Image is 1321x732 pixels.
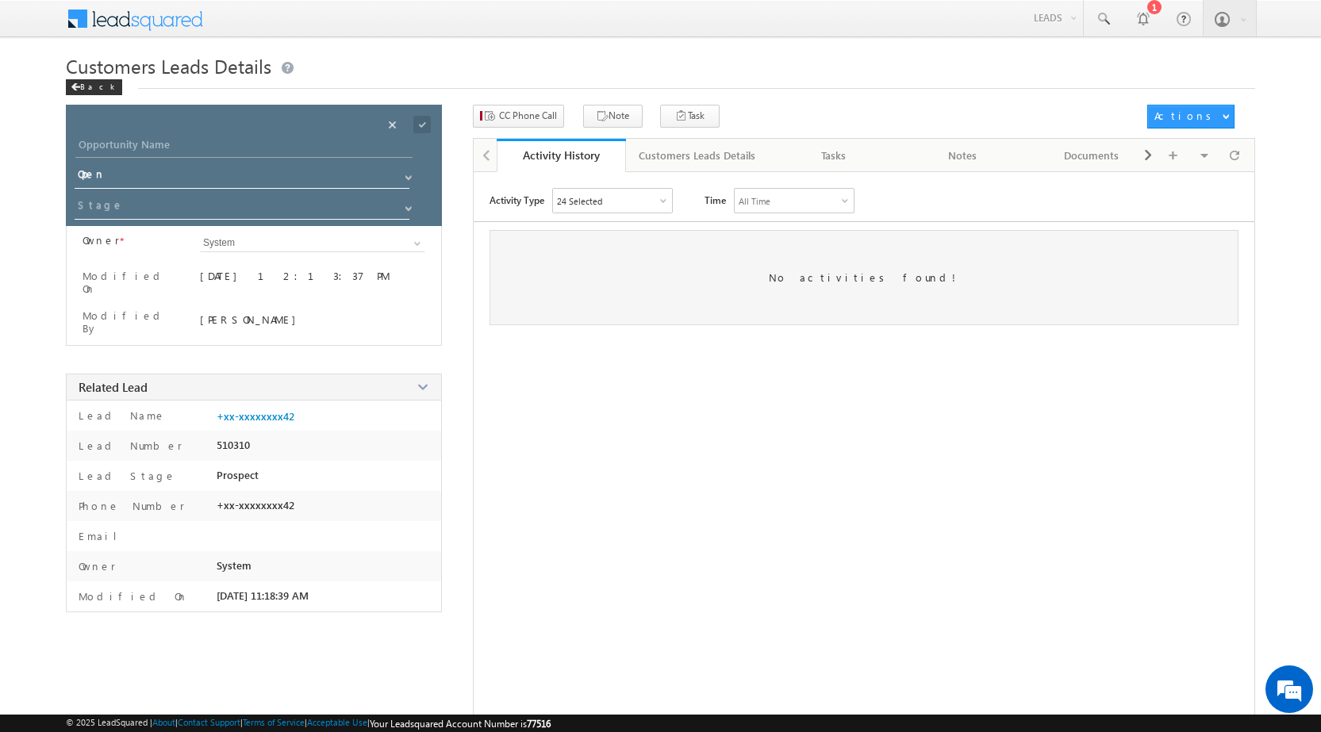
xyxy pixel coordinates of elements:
[217,469,259,481] span: Prospect
[1147,105,1235,128] button: Actions
[75,589,188,603] label: Modified On
[490,188,544,212] span: Activity Type
[770,139,899,172] a: Tasks
[75,408,166,422] label: Lead Name
[200,234,425,252] input: Type to Search
[75,529,129,542] label: Email
[152,717,175,727] a: About
[83,270,180,295] label: Modified On
[217,559,252,572] span: System
[899,139,1028,172] a: Notes
[217,589,309,602] span: [DATE] 11:18:39 AM
[527,718,551,730] span: 77516
[473,105,564,128] button: CC Phone Call
[217,410,294,423] a: +xx-xxxxxxxx42
[83,309,180,335] label: Modified By
[178,717,240,727] a: Contact Support
[509,148,614,163] div: Activity History
[639,146,755,165] div: Customers Leads Details
[75,164,409,189] input: Status
[200,269,425,291] div: [DATE] 12:13:37 PM
[66,79,122,95] div: Back
[75,559,116,573] label: Owner
[497,139,626,172] a: Activity History
[490,230,1238,325] div: No activities found!
[1027,139,1157,172] a: Documents
[912,146,1014,165] div: Notes
[553,189,672,213] div: Owner Changed,Status Changed,Stage Changed,Source Changed,Notes & 19 more..
[405,236,425,251] a: Show All Items
[626,139,770,172] a: Customers Leads Details
[499,109,557,123] span: CC Phone Call
[217,499,294,512] span: +xx-xxxxxxxx42
[75,499,185,512] label: Phone Number
[66,717,551,730] span: © 2025 LeadSquared | | | | |
[83,234,120,247] label: Owner
[307,717,367,727] a: Acceptable Use
[705,188,726,212] span: Time
[75,439,182,452] label: Lead Number
[660,105,720,128] button: Task
[583,105,643,128] button: Note
[66,53,271,79] span: Customers Leads Details
[75,195,409,220] input: Stage
[397,197,417,213] a: Show All Items
[243,717,305,727] a: Terms of Service
[397,166,417,182] a: Show All Items
[217,439,250,451] span: 510310
[75,469,176,482] label: Lead Stage
[79,379,148,395] span: Related Lead
[200,312,425,326] div: [PERSON_NAME]
[557,196,602,206] div: 24 Selected
[1040,146,1142,165] div: Documents
[75,136,413,158] input: Opportunity Name Opportunity Name
[370,718,551,730] span: Your Leadsquared Account Number is
[739,196,770,206] div: All Time
[782,146,885,165] div: Tasks
[1154,109,1217,123] div: Actions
